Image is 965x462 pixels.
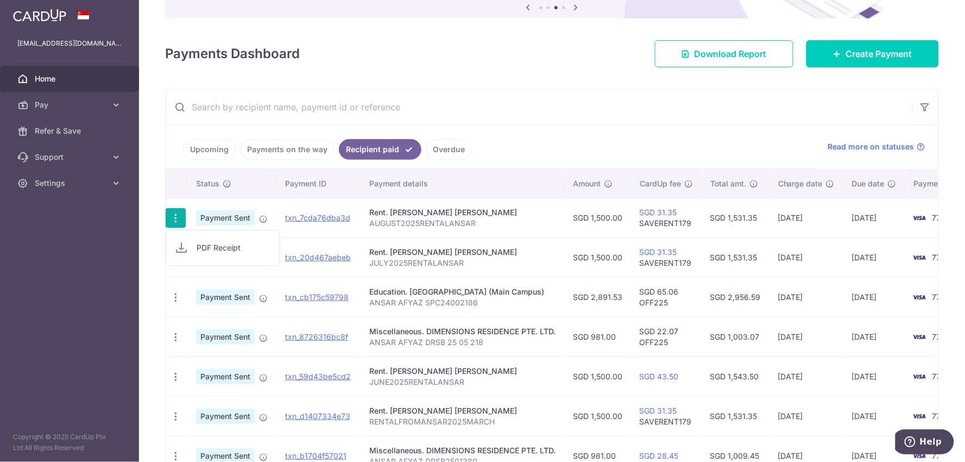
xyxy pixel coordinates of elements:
[285,411,350,421] a: txn_d1407334e73
[909,330,930,344] img: Bank Card
[702,357,770,396] td: SGD 1,543.50
[710,178,746,189] span: Total amt.
[631,238,702,277] td: SAVERENT179
[369,366,556,377] div: Rent. [PERSON_NAME] [PERSON_NAME]
[843,396,905,436] td: [DATE]
[932,411,949,421] span: 7791
[369,258,556,269] p: JULY2025RENTALANSAR
[369,445,556,456] div: Miscellaneous. DIMENSIONS RESIDENCE PTE. LTD.
[426,139,472,160] a: Overdue
[183,139,236,160] a: Upcoming
[35,126,106,136] span: Refer & Save
[35,152,106,163] span: Support
[196,210,255,226] span: Payment Sent
[909,251,930,264] img: Bank Card
[932,292,949,302] span: 7791
[932,451,949,460] span: 7791
[35,178,106,189] span: Settings
[828,141,914,152] span: Read more on statuses
[285,451,346,460] a: txn_b1704f57021
[285,253,351,262] a: txn_20d467aebeb
[285,292,349,302] a: txn_cb175c59798
[640,372,679,381] a: SGD 43.50
[369,286,556,297] div: Education. [GEOGRAPHIC_DATA] (Main Campus)
[369,337,556,348] p: ANSAR AFYAZ DRSB 25 05 218
[564,396,631,436] td: SGD 1,500.00
[770,357,843,396] td: [DATE]
[770,396,843,436] td: [DATE]
[843,277,905,317] td: [DATE]
[640,406,677,415] a: SGD 31.35
[35,99,106,110] span: Pay
[339,139,421,160] a: Recipient paid
[285,372,351,381] a: txn_59d43be5cd2
[806,40,939,67] a: Create Payment
[695,47,767,60] span: Download Report
[770,277,843,317] td: [DATE]
[196,178,219,189] span: Status
[196,290,255,305] span: Payment Sent
[702,396,770,436] td: SGD 1,531.35
[932,253,949,262] span: 7791
[852,178,885,189] span: Due date
[770,238,843,277] td: [DATE]
[778,178,823,189] span: Charge date
[640,178,681,189] span: CardUp fee
[240,139,335,160] a: Payments on the way
[631,317,702,357] td: SGD 22.07 OFF225
[702,317,770,357] td: SGD 1,003.07
[196,369,255,384] span: Payment Sent
[369,377,556,388] p: JUNE2025RENTALANSAR
[828,141,925,152] a: Read more on statuses
[932,213,949,222] span: 7791
[564,238,631,277] td: SGD 1,500.00
[909,211,930,224] img: Bank Card
[17,38,122,49] p: [EMAIL_ADDRESS][DOMAIN_NAME]
[165,44,300,64] h4: Payments Dashboard
[276,170,361,198] th: Payment ID
[573,178,601,189] span: Amount
[843,357,905,396] td: [DATE]
[285,213,350,222] a: txn_7cda76dba3d
[285,332,348,341] a: txn_8726316bc8f
[564,277,631,317] td: SGD 2,891.53
[770,198,843,238] td: [DATE]
[655,40,793,67] a: Download Report
[909,410,930,423] img: Bank Card
[369,207,556,218] div: Rent. [PERSON_NAME] [PERSON_NAME]
[35,73,106,84] span: Home
[843,317,905,357] td: [DATE]
[369,297,556,308] p: ANSAR AFYAZ SPC24002186
[640,208,677,217] a: SGD 31.35
[909,370,930,383] img: Bank Card
[932,372,949,381] span: 7791
[843,238,905,277] td: [DATE]
[369,405,556,416] div: Rent. [PERSON_NAME] [PERSON_NAME]
[564,198,631,238] td: SGD 1,500.00
[564,357,631,396] td: SGD 1,500.00
[196,409,255,424] span: Payment Sent
[846,47,912,60] span: Create Payment
[702,198,770,238] td: SGD 1,531.35
[13,9,66,22] img: CardUp
[564,317,631,357] td: SGD 981.00
[932,332,949,341] span: 7791
[369,326,556,337] div: Miscellaneous. DIMENSIONS RESIDENCE PTE. LTD.
[369,218,556,229] p: AUGUST2025RENTALANSAR
[369,247,556,258] div: Rent. [PERSON_NAME] [PERSON_NAME]
[196,329,255,345] span: Payment Sent
[909,291,930,304] img: Bank Card
[361,170,564,198] th: Payment details
[369,416,556,427] p: RENTALFROMANSAR2025MARCH
[702,238,770,277] td: SGD 1,531.35
[895,429,954,457] iframe: Opens a widget where you can find more information
[640,451,679,460] a: SGD 28.45
[166,90,912,124] input: Search by recipient name, payment id or reference
[702,277,770,317] td: SGD 2,956.59
[770,317,843,357] td: [DATE]
[631,396,702,436] td: SAVERENT179
[631,277,702,317] td: SGD 65.06 OFF225
[640,247,677,257] a: SGD 31.35
[631,198,702,238] td: SAVERENT179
